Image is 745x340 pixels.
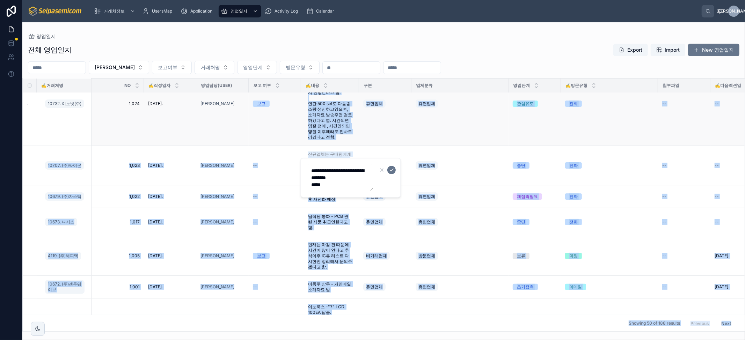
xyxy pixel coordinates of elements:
[418,194,435,199] span: 휴면업체
[662,194,666,199] span: --
[28,45,72,55] h1: 전체 영업일지
[148,219,192,225] a: [DATE].
[308,67,352,140] span: [PERSON_NAME] 팀장(전임 연구원) 연결 - 연구소에서 샘플과정 걸쳐서 실제양산은 품질팀에서 진행한다고 함. 연간 500 set로 다품종 소량 생산하고있으며, 소개자...
[308,281,352,293] span: 이동주 상무 - 개인메일 소개자료 발
[662,194,706,199] a: --
[200,219,234,225] a: [PERSON_NAME]
[45,161,84,170] a: 10707. (주)싸이몬
[124,83,131,88] span: NO
[416,191,504,202] a: 휴면업체
[28,33,56,40] a: 영업일지
[565,219,654,225] a: 전화
[45,252,81,260] a: 4119. (주)해피텍
[148,253,163,259] span: [DATE].
[200,163,234,168] a: [PERSON_NAME]
[662,253,706,259] a: --
[715,83,741,88] span: ✍️다음액션일
[418,219,435,225] span: 휴면업체
[200,284,234,290] a: [PERSON_NAME]
[200,163,244,168] a: [PERSON_NAME]
[45,280,85,294] a: 10672. (주)젠투웨이브
[200,101,244,106] a: [PERSON_NAME]
[148,101,192,106] a: [DATE].
[45,98,87,109] a: 10732. 이노넷(주)
[418,284,435,290] span: 휴면업체
[45,279,87,295] a: 10672. (주)젠투웨이브
[569,101,578,107] div: 전화
[715,163,719,168] span: --
[629,320,680,326] span: Showing 50 of 188 results
[569,162,578,169] div: 전화
[48,101,81,106] span: 10732. 이노넷(주)
[517,162,525,169] div: 중단
[662,284,706,290] a: --
[416,98,504,109] a: 휴면업체
[665,46,680,53] span: Import
[565,253,654,259] a: 미팅
[308,242,352,270] span: 현재는 마감 건 때문에 시간이 많이 안나고 추석이후 IC류 리스트 다시한번 정리해서 문의주겠다고 함.
[715,219,719,225] span: --
[517,193,538,200] div: 재접촉필요
[316,8,334,14] span: Calendar
[513,162,557,169] a: 중단
[48,219,74,225] span: 10673. 나시스
[200,64,220,71] span: 거래처명
[104,8,125,14] span: 거래처정보
[513,101,557,107] a: 관심유도
[48,281,82,293] span: 10672. (주)젠투웨이브
[513,284,557,290] a: 초기접촉
[651,44,685,56] button: Import
[96,163,140,168] span: 1,023
[152,8,172,14] span: UsersMap
[662,253,666,259] span: --
[363,281,407,293] a: 휴면업체
[517,219,525,225] div: 중단
[95,64,135,71] span: [PERSON_NAME]
[158,64,177,71] span: 보고여부
[662,163,666,168] span: --
[416,250,504,261] a: 방문업체
[569,253,578,259] div: 미팅
[45,218,77,226] a: 10673. 나시스
[88,3,702,19] div: scrollable content
[569,219,578,225] div: 전화
[200,194,234,199] a: [PERSON_NAME]
[96,194,140,199] span: 1,022
[363,216,407,228] a: 휴면업체
[513,253,557,259] a: 보류
[565,284,654,290] a: 이메일
[513,193,557,200] a: 재접촉필요
[253,253,297,259] a: 보고
[231,8,247,14] span: 영업일지
[305,279,355,295] a: 이동주 상무 - 개인메일 소개자료 발
[140,5,177,17] a: UsersMap
[517,101,534,107] div: 관심유도
[253,219,257,225] span: --
[96,101,140,106] span: 1,024
[45,250,87,261] a: 4119. (주)해피텍
[613,44,648,56] button: Export
[308,151,352,179] span: 신규업체는 구매팀에게 직접 연결 어렵다는 지시받아서 불가능하다고 함. 안내거절.
[92,5,139,17] a: 거래처정보
[148,253,192,259] a: [DATE].
[286,64,305,71] span: 방문유형
[48,163,81,168] span: 10707. (주)싸이몬
[363,250,407,261] a: 비거래업체
[200,194,244,199] a: [PERSON_NAME]
[45,160,87,171] a: 10707. (주)싸이몬
[416,160,504,171] a: 휴면업체
[200,219,244,225] a: [PERSON_NAME]
[418,253,435,259] span: 방문업체
[253,163,297,168] a: --
[416,83,433,88] span: 업체분류
[48,194,81,199] span: 10679. (주)자스텍
[513,83,530,88] span: 영업단계
[152,61,192,74] button: Select Button
[253,83,271,88] span: 보고 여부
[253,284,297,290] a: --
[662,219,666,225] span: --
[45,192,84,201] a: 10679. (주)자스텍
